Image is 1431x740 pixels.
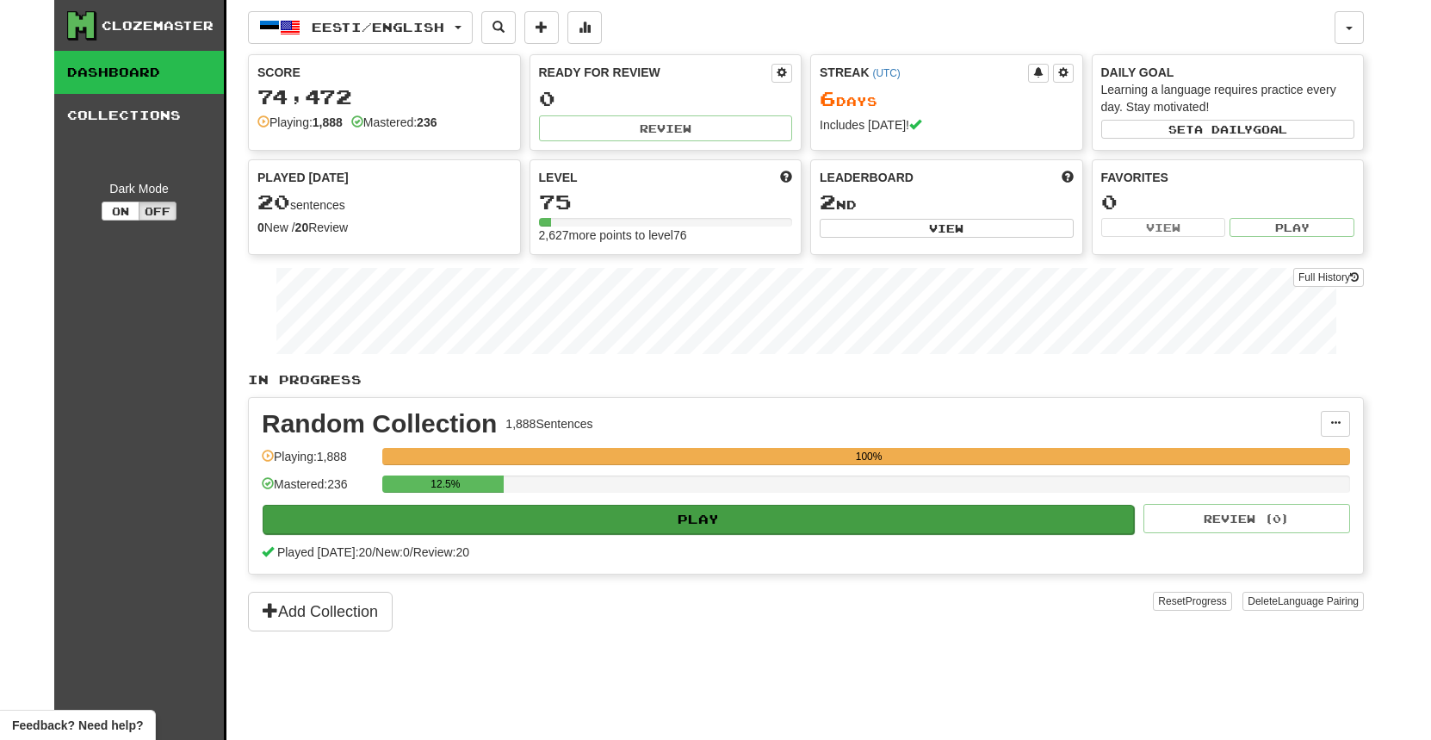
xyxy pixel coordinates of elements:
span: Language Pairing [1278,595,1359,607]
button: Off [139,202,177,221]
div: New / Review [257,219,511,236]
span: Score more points to level up [780,169,792,186]
button: Review [539,115,793,141]
div: sentences [257,191,511,214]
button: Search sentences [481,11,516,44]
button: View [820,219,1074,238]
div: Mastered: [351,114,437,131]
div: Ready for Review [539,64,772,81]
p: In Progress [248,371,1364,389]
div: nd [820,191,1074,214]
span: Leaderboard [820,169,914,186]
div: Dark Mode [67,180,211,197]
div: Streak [820,64,1028,81]
span: / [372,545,375,559]
span: Eesti / English [312,20,444,34]
div: 74,472 [257,86,511,108]
div: Score [257,64,511,81]
span: 6 [820,86,836,110]
div: Random Collection [262,411,497,437]
button: DeleteLanguage Pairing [1242,592,1364,611]
span: Progress [1186,595,1227,607]
button: ResetProgress [1153,592,1231,611]
button: Seta dailygoal [1101,120,1355,139]
div: 12.5% [387,476,503,493]
button: Add sentence to collection [524,11,559,44]
div: 75 [539,191,793,213]
span: 2 [820,190,836,214]
button: Eesti/English [248,11,473,44]
div: 100% [387,448,1350,465]
div: 2,627 more points to level 76 [539,227,793,244]
div: Daily Goal [1101,64,1355,81]
div: Mastered: 236 [262,476,374,504]
a: (UTC) [872,67,900,79]
div: Favorites [1101,169,1355,186]
span: Open feedback widget [12,717,143,734]
strong: 20 [295,221,309,234]
button: Play [1230,218,1354,237]
span: Review: 20 [413,545,469,559]
span: New: 0 [375,545,410,559]
span: 20 [257,190,290,214]
strong: 0 [257,221,264,234]
span: Level [539,169,578,186]
div: Clozemaster [102,17,214,34]
div: 0 [1101,191,1355,213]
div: Playing: [257,114,343,131]
span: Played [DATE]: 20 [277,545,372,559]
button: View [1101,218,1226,237]
div: Day s [820,88,1074,110]
button: Add Collection [248,592,393,631]
div: Includes [DATE]! [820,116,1074,134]
div: 0 [539,88,793,109]
div: 1,888 Sentences [505,415,592,432]
strong: 1,888 [313,115,343,129]
span: This week in points, UTC [1062,169,1074,186]
span: a daily [1194,123,1253,135]
strong: 236 [417,115,437,129]
span: / [410,545,413,559]
a: Collections [54,94,224,137]
button: More stats [567,11,602,44]
div: Playing: 1,888 [262,448,374,476]
button: Play [263,505,1134,534]
a: Dashboard [54,51,224,94]
button: Review (0) [1143,504,1350,533]
span: Played [DATE] [257,169,349,186]
button: On [102,202,139,221]
a: Full History [1293,268,1364,287]
div: Learning a language requires practice every day. Stay motivated! [1101,81,1355,115]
